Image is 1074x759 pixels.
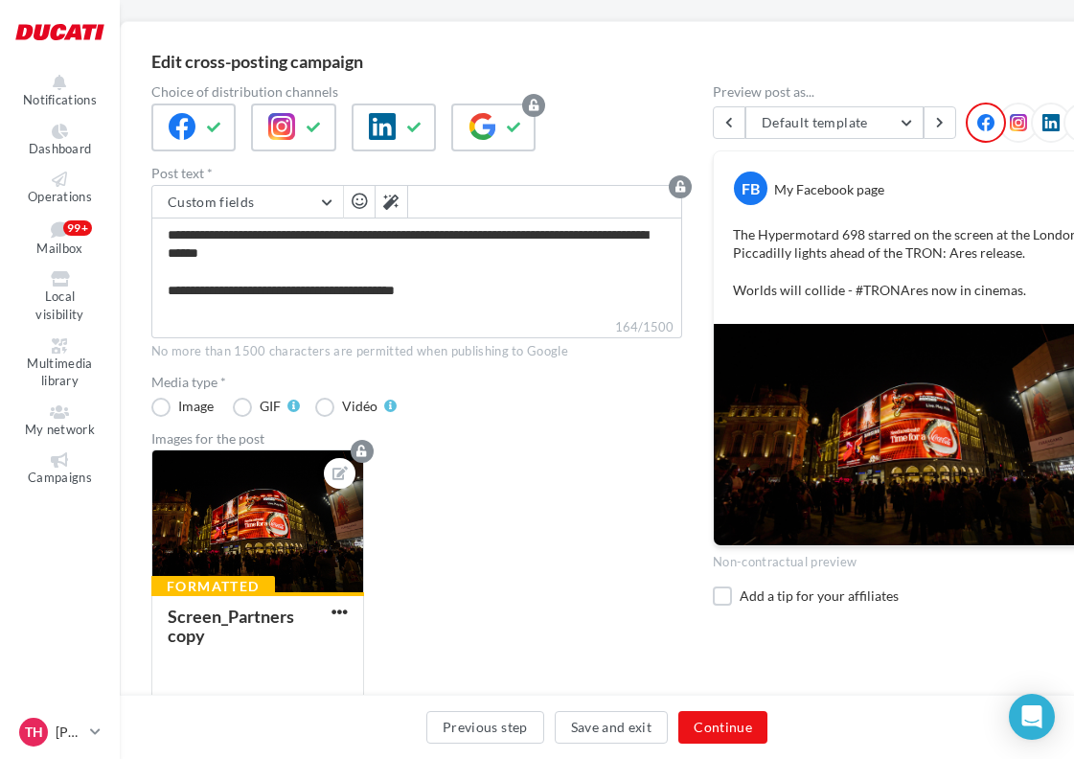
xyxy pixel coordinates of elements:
[151,167,682,180] label: Post text *
[15,71,104,112] button: Notifications
[35,289,83,323] span: Local visibility
[151,376,682,389] label: Media type *
[168,194,255,210] span: Custom fields
[774,180,884,198] div: My Facebook page
[168,606,294,646] div: Screen_Partners copy
[151,432,682,446] div: Images for the post
[151,576,275,597] div: Formatted
[762,114,868,130] span: Default template
[56,723,82,742] p: [PERSON_NAME]
[260,400,281,413] div: GIF
[151,343,682,360] div: No more than 1500 characters are permitted when publishing to Google
[342,400,377,413] div: Vidéo
[15,217,104,261] a: Mailbox 99+
[29,141,92,156] span: Dashboard
[15,334,104,393] a: Multimedia library
[25,723,43,742] span: TH
[152,186,343,218] button: Custom fields
[36,241,82,256] span: Mailbox
[23,92,97,107] span: Notifications
[27,356,92,389] span: Multimedia library
[151,85,682,99] label: Choice of distribution channels
[1009,694,1055,740] div: Open Intercom Messenger
[178,400,214,413] div: Image
[15,448,104,490] a: Campaigns
[15,120,104,161] a: Dashboard
[734,172,767,205] div: FB
[28,470,92,485] span: Campaigns
[678,711,767,744] button: Continue
[25,422,95,437] span: My network
[15,168,104,209] a: Operations
[28,189,92,204] span: Operations
[151,317,682,338] label: 164/1500
[63,220,92,236] div: 99+
[555,711,669,744] button: Save and exit
[426,711,544,744] button: Previous step
[15,714,104,750] a: TH [PERSON_NAME]
[15,267,104,326] a: Local visibility
[15,401,104,442] a: My network
[745,106,924,139] button: Default template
